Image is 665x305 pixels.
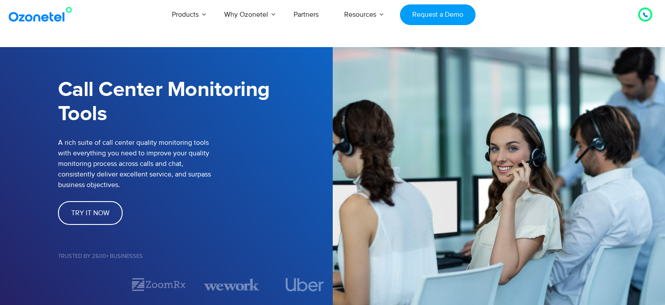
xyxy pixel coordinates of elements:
[58,277,333,292] div: Image Carousel
[131,277,186,292] img: zoomrx
[58,254,333,259] h5: Trusted by 2500+ Businesses
[58,201,123,225] a: TRY IT NOW
[277,278,332,291] div: 4 / 7
[71,209,109,217] span: TRY IT NOW
[131,277,186,292] div: 2 / 7
[58,137,256,190] p: A rich suite of call center quality monitoring tools with everything you need to improve your qua...
[204,277,259,292] div: 3 / 7
[286,278,324,291] img: uber
[58,78,333,126] h1: Call Center Monitoring Tools
[400,4,475,25] a: Request a Demo
[204,277,259,292] img: wework
[58,279,113,290] div: 1 / 7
